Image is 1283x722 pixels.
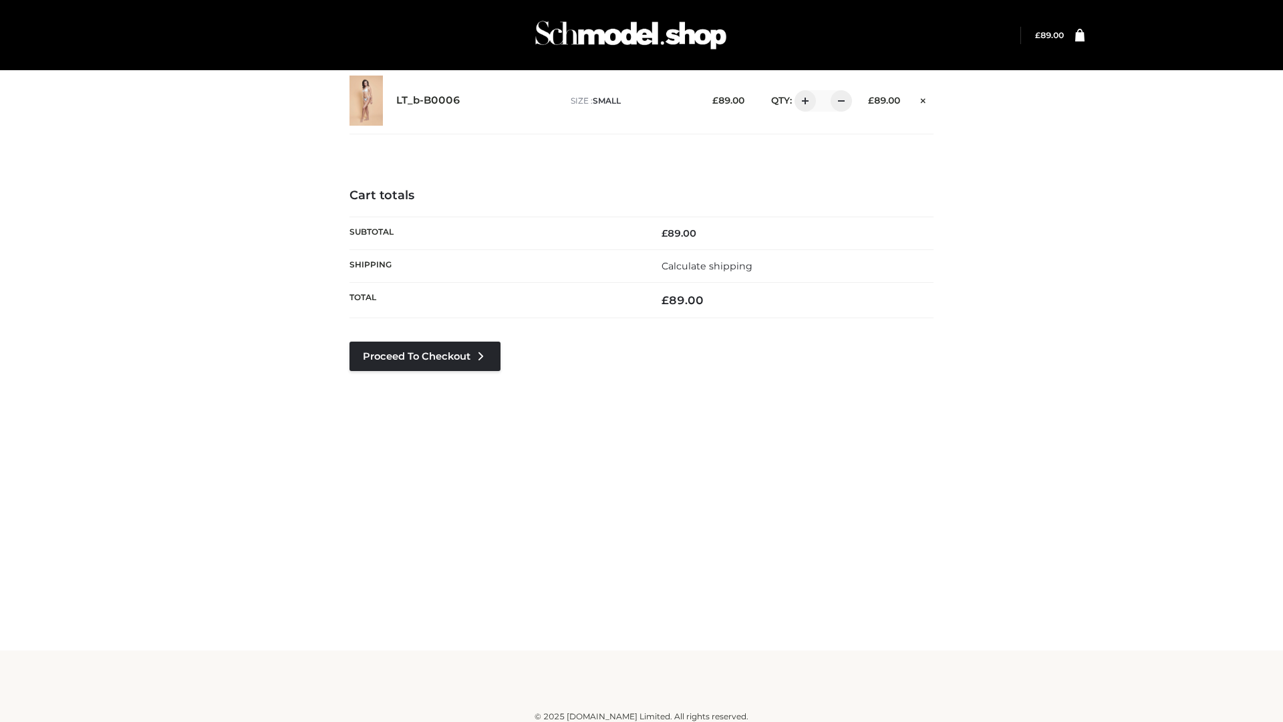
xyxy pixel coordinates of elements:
th: Shipping [349,249,641,282]
span: £ [868,95,874,106]
th: Total [349,283,641,318]
p: size : [571,95,692,107]
span: £ [662,293,669,307]
bdi: 89.00 [868,95,900,106]
th: Subtotal [349,217,641,249]
a: £89.00 [1035,30,1064,40]
bdi: 89.00 [662,293,704,307]
img: LT_b-B0006 - SMALL [349,76,383,126]
bdi: 89.00 [662,227,696,239]
span: SMALL [593,96,621,106]
h4: Cart totals [349,189,934,203]
span: £ [712,95,718,106]
div: QTY: [758,90,847,112]
bdi: 89.00 [1035,30,1064,40]
a: Proceed to Checkout [349,342,501,371]
a: LT_b-B0006 [396,94,460,107]
a: Remove this item [913,90,934,108]
span: £ [1035,30,1040,40]
bdi: 89.00 [712,95,744,106]
img: Schmodel Admin 964 [531,9,731,62]
span: £ [662,227,668,239]
a: Calculate shipping [662,260,752,272]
